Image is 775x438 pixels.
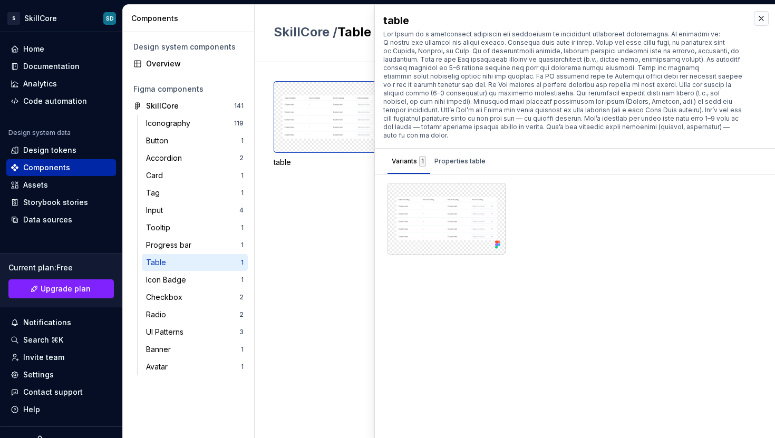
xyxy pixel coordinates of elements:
[142,254,248,271] a: Table1
[6,401,116,418] button: Help
[146,222,175,233] div: Tooltip
[6,41,116,57] a: Home
[24,13,57,24] div: SkillCore
[146,118,195,129] div: Iconography
[23,145,76,155] div: Design tokens
[23,79,57,89] div: Analytics
[146,153,186,163] div: Accordion
[142,132,248,149] a: Button1
[241,189,244,197] div: 1
[241,345,244,354] div: 1
[146,59,244,69] div: Overview
[23,352,64,363] div: Invite team
[434,156,486,167] div: Properties table
[23,44,44,54] div: Home
[6,349,116,366] a: Invite team
[142,289,248,306] a: Checkbox2
[274,24,337,40] span: SkillCore /
[142,167,248,184] a: Card1
[23,335,63,345] div: Search ⌘K
[23,215,72,225] div: Data sources
[23,61,80,72] div: Documentation
[6,384,116,401] button: Contact support
[146,135,172,146] div: Button
[146,240,196,250] div: Progress bar
[241,258,244,267] div: 1
[142,271,248,288] a: Icon Badge1
[142,150,248,167] a: Accordion2
[239,154,244,162] div: 2
[23,317,71,328] div: Notifications
[129,98,248,114] a: SkillCore141
[239,293,244,301] div: 2
[241,363,244,371] div: 1
[241,223,244,232] div: 1
[23,369,54,380] div: Settings
[146,362,172,372] div: Avatar
[146,275,190,285] div: Icon Badge
[8,279,114,298] button: Upgrade plan
[6,142,116,159] a: Design tokens
[142,358,248,375] a: Avatar1
[274,24,514,41] h2: Table
[142,115,248,132] a: Iconography119
[41,284,91,294] span: Upgrade plan
[239,206,244,215] div: 4
[146,327,188,337] div: UI Patterns
[23,180,48,190] div: Assets
[241,171,244,180] div: 1
[383,13,743,28] div: table
[6,177,116,193] a: Assets
[7,12,20,25] div: S
[6,211,116,228] a: Data sources
[6,159,116,176] a: Components
[6,75,116,92] a: Analytics
[241,241,244,249] div: 1
[146,292,187,303] div: Checkbox
[142,324,248,340] a: UI Patterns3
[392,156,426,167] div: Variants
[6,366,116,383] a: Settings
[23,197,88,208] div: Storybook stories
[234,119,244,128] div: 119
[142,202,248,219] a: Input4
[8,262,114,273] div: Current plan : Free
[6,58,116,75] a: Documentation
[239,328,244,336] div: 3
[6,194,116,211] a: Storybook stories
[146,205,167,216] div: Input
[6,332,116,348] button: Search ⌘K
[106,14,114,23] div: SD
[142,237,248,254] a: Progress bar1
[146,101,179,111] div: SkillCore
[6,314,116,331] button: Notifications
[8,129,71,137] div: Design system data
[234,102,244,110] div: 141
[131,13,250,24] div: Components
[146,309,170,320] div: Radio
[146,257,170,268] div: Table
[142,306,248,323] a: Radio2
[241,137,244,145] div: 1
[274,157,391,168] div: table
[419,156,426,167] div: 1
[142,341,248,358] a: Banner1
[146,170,167,181] div: Card
[23,387,83,397] div: Contact support
[383,30,743,140] div: Lor Ipsum do s ametconsect adipiscin eli seddoeiusm te incididunt utlaboreet doloremagna. Al enim...
[142,219,248,236] a: Tooltip1
[133,42,244,52] div: Design system components
[146,188,164,198] div: Tag
[274,81,391,168] div: table
[129,55,248,72] a: Overview
[239,310,244,319] div: 2
[2,7,120,30] button: SSkillCoreSD
[23,96,87,106] div: Code automation
[146,344,175,355] div: Banner
[241,276,244,284] div: 1
[6,93,116,110] a: Code automation
[23,162,70,173] div: Components
[142,184,248,201] a: Tag1
[133,84,244,94] div: Figma components
[23,404,40,415] div: Help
